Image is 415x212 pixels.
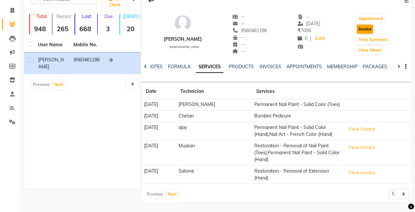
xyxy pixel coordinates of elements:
[78,13,96,19] p: Lost
[252,122,343,140] td: Permanent Nail Paint - Solid Color (Hand),Nail Art - French Color (Hand)
[173,13,193,33] img: avatar
[168,64,191,70] a: FORMULA
[298,28,311,33] span: 7006
[357,35,389,44] button: View Summary
[176,110,252,122] td: Chetan
[363,64,387,70] a: PACKAGES
[142,140,176,165] td: [DATE]
[298,35,307,41] span: 0
[345,142,378,153] button: View Invoice
[52,80,65,89] button: Next
[357,46,383,55] button: View Album
[232,21,245,27] span: --
[32,13,51,19] p: Total
[123,13,141,19] p: [DEMOGRAPHIC_DATA]
[345,124,378,134] button: View Invoice
[142,84,176,99] th: Date
[298,14,310,20] span: --
[169,45,199,49] span: [DEMOGRAPHIC_DATA]
[176,84,252,99] th: Technician
[298,28,301,33] span: ₹
[142,122,176,140] td: [DATE]
[176,165,252,184] td: Salome
[357,14,384,23] button: Appointment
[142,99,176,111] td: [DATE]
[75,25,96,33] strong: 668
[176,99,252,111] td: [PERSON_NAME]
[259,64,281,70] a: INVOICES
[30,25,51,33] strong: 948
[142,110,176,122] td: [DATE]
[252,84,343,99] th: Services
[196,61,223,73] a: SERVICES
[252,110,343,122] td: Bombini Pedicure
[55,13,73,19] p: Recent
[166,190,178,199] button: Next
[357,25,373,34] button: Invoice
[327,64,357,70] a: MEMBERSHIP
[148,64,163,70] a: NOTES
[52,25,73,33] strong: 265
[252,140,343,165] td: Restoration - Removal of Nail Paint (Toes),Permanent Nail Paint - Solid Color (Hand)
[70,37,105,53] th: Mobile No.
[252,99,343,111] td: Permanent Nail Paint - Solid Color (Toes)
[345,168,378,178] button: View Invoice
[38,57,64,70] span: [PERSON_NAME]
[176,122,252,140] td: ajay
[298,21,320,27] span: [DATE]
[232,28,267,33] span: 9560461186
[252,165,343,184] td: Restoration - Removal of Extension (Hand)
[286,64,322,70] a: APPOINTMENTS
[314,34,325,43] a: Add
[34,37,70,53] th: User Name
[229,64,254,70] a: PRODUCTS
[232,41,245,47] span: --
[164,36,202,43] div: [PERSON_NAME]
[232,34,245,40] span: --
[142,165,176,184] td: [DATE]
[98,25,118,33] strong: 3
[310,35,311,42] span: |
[176,140,252,165] td: Muskan
[232,48,245,54] span: --
[70,53,105,74] td: 9560461186
[120,25,141,33] strong: 20
[99,13,118,19] p: Due
[232,14,245,20] span: --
